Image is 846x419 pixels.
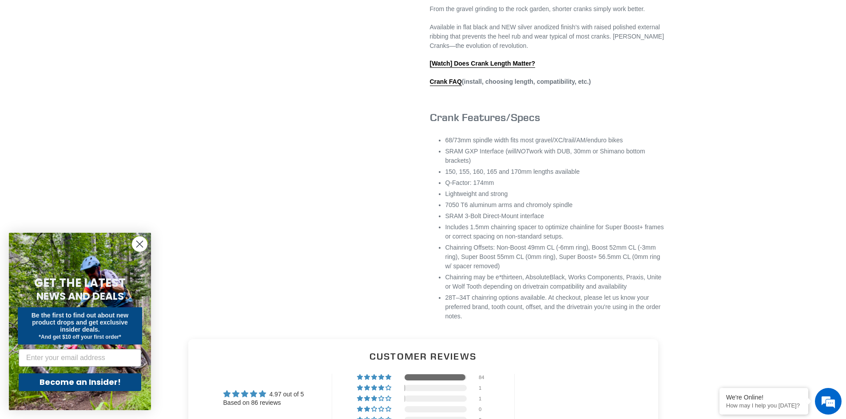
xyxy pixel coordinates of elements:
[445,189,665,199] li: Lightweight and strong
[4,242,169,273] textarea: Type your message and hit 'Enter'
[445,223,665,241] li: Includes 1.5mm chainring spacer to optimize chainline for Super Boost+ frames or correct spacing ...
[195,350,651,363] h2: Customer Reviews
[430,4,665,14] p: From the gravel grinding to the rock garden, shorter cranks simply work better.
[516,148,530,155] em: NOT
[430,23,665,51] p: Available in flat black and NEW silver anodized finish's with raised polished external ribbing th...
[445,136,665,145] li: 68/73mm spindle width fits most gravel/XC/trail/AM/enduro bikes
[445,147,665,165] li: SRAM GXP Interface (will work with DUB, 30mm or Shimano bottom brackets)
[430,78,462,86] a: Crank FAQ
[357,374,393,380] div: 98% (84) reviews with 5 star rating
[445,211,665,221] li: SRAM 3-Bolt Direct-Mount interface
[430,78,591,86] strong: (install, choosing length, compatibility, etc.)
[445,178,665,188] li: Q-Factor: 174mm
[10,49,23,62] div: Navigation go back
[726,402,802,409] p: How may I help you today?
[19,373,141,391] button: Become an Insider!
[19,349,141,367] input: Enter your email address
[52,112,123,201] span: We're online!
[445,167,665,176] li: 150, 155, 160, 165 and 170mm lengths available
[223,389,304,399] div: Average rating is 4.97 stars
[36,289,124,303] span: NEWS AND DEALS
[39,334,121,340] span: *And get $10 off your first order*
[60,50,163,61] div: Chat with us now
[445,273,665,291] li: Chainring may be e*thirteen, AbsoluteBlack, Works Components, Praxis, Unite or Wolf Tooth dependi...
[28,44,51,67] img: d_696896380_company_1647369064580_696896380
[479,385,489,391] div: 1
[32,312,129,333] span: Be the first to find out about new product drops and get exclusive insider deals.
[479,396,489,402] div: 1
[269,391,304,398] span: 4.97 out of 5
[223,399,304,407] div: Based on 86 reviews
[445,243,665,271] li: Chainring Offsets: Non-Boost 49mm CL (-6mm ring), Boost 52mm CL (-3mm ring), Super Boost 55mm CL ...
[430,111,665,124] h3: Crank Features/Specs
[357,385,393,391] div: 1% (1) reviews with 4 star rating
[146,4,167,26] div: Minimize live chat window
[430,60,536,68] a: [Watch] Does Crank Length Matter?
[132,236,147,252] button: Close dialog
[445,200,665,210] li: 7050 T6 aluminum arms and chromoly spindle
[34,275,126,291] span: GET THE LATEST
[479,374,489,380] div: 84
[357,396,393,402] div: 1% (1) reviews with 3 star rating
[726,394,802,401] div: We're Online!
[445,293,665,321] li: 28T–34T chainring options available. At checkout, please let us know your preferred brand, tooth ...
